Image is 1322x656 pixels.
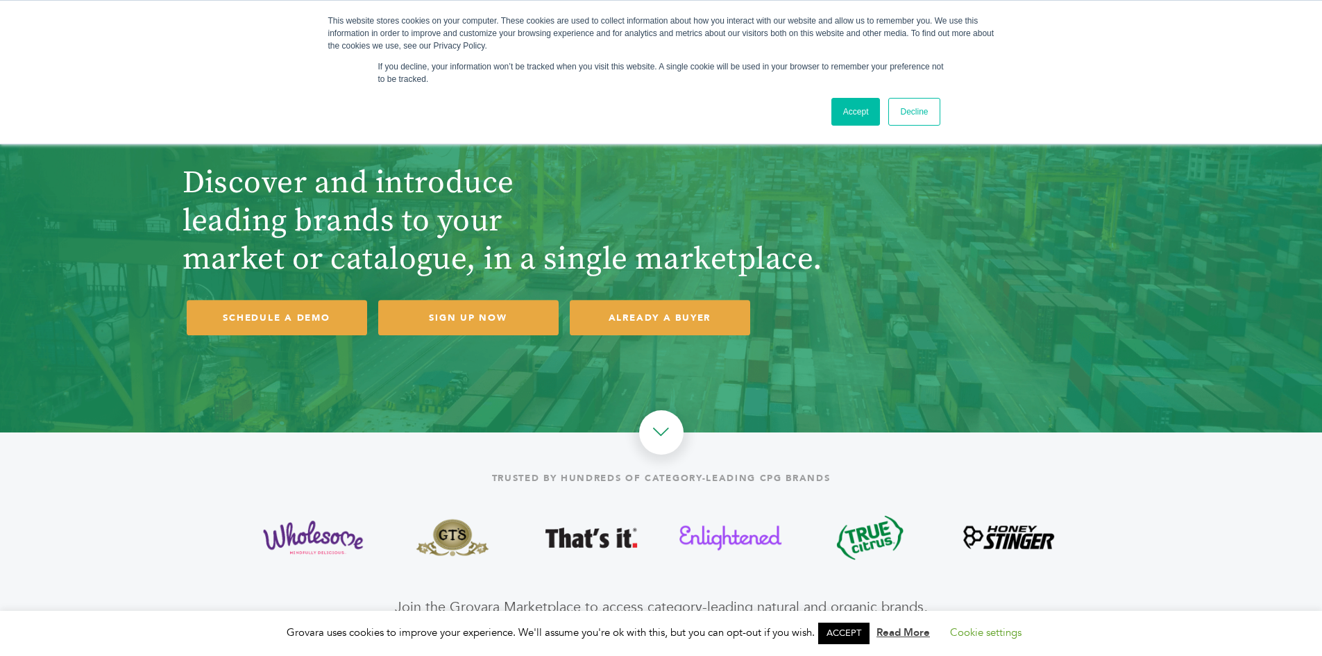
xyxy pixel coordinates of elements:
a: ALREADY A BUYER [570,300,750,335]
a: Decline [888,98,940,126]
a: ACCEPT [818,623,870,644]
a: SIGN UP NOW [378,300,559,335]
div: This website stores cookies on your computer. These cookies are used to collect information about... [328,15,994,52]
h1: Discover and introduce leading brands to your market or catalogue, in a single marketplace. [183,165,897,279]
a: Cookie settings [950,625,1022,639]
a: SCHEDULE A DEMO [187,300,367,335]
div: Join the Grovara Marketplace to access category-leading natural and organic brands, discover prod... [395,596,928,643]
a: Read More [876,625,930,639]
a: Accept [831,98,881,126]
span: Grovara uses cookies to improve your experience. We'll assume you're ok with this, but you can op... [287,625,1035,639]
p: If you decline, your information won’t be tracked when you visit this website. A single cookie wi... [378,60,944,85]
div: Trusted by hundreds of category-leading CPG brands [176,466,1147,491]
